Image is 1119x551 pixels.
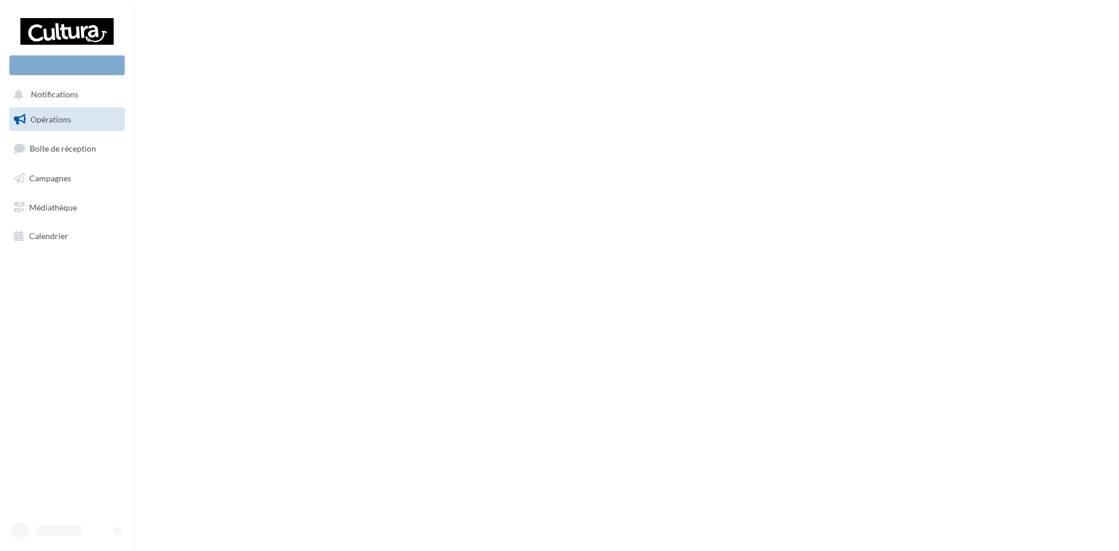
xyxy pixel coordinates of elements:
span: Opérations [30,114,71,124]
div: Nouvelle campagne [9,55,125,75]
a: Calendrier [7,224,127,248]
a: Opérations [7,107,127,132]
a: Campagnes [7,166,127,191]
span: Notifications [31,90,78,100]
span: Calendrier [29,231,68,241]
a: Médiathèque [7,195,127,220]
span: Médiathèque [29,202,77,212]
span: Campagnes [29,173,71,183]
a: Boîte de réception [7,136,127,161]
span: Boîte de réception [30,143,96,153]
